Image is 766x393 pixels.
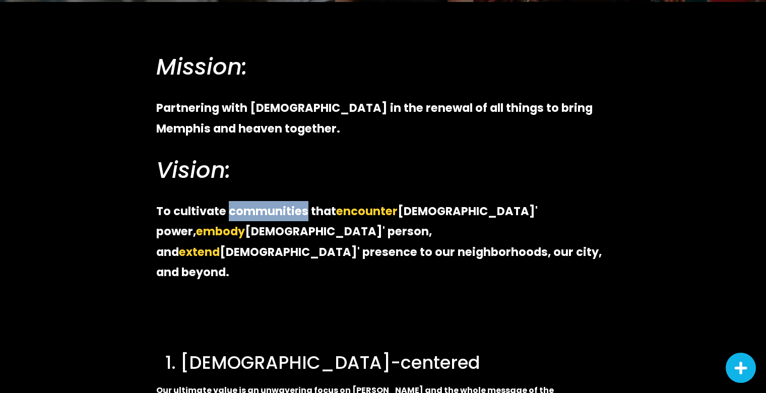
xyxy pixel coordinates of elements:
strong: embody [196,223,245,239]
em: Mission: [156,51,247,83]
strong: [DEMOGRAPHIC_DATA]' person, and [156,223,434,259]
strong: encounter [336,203,398,219]
strong: To cultivate communities that [156,203,336,219]
strong: Partnering with [DEMOGRAPHIC_DATA] in the renewal of all things to bring Memphis and heaven toget... [156,100,595,136]
strong: [DEMOGRAPHIC_DATA]' presence to our neighborhoods, our city, and beyond. [156,244,604,280]
strong: extend [179,244,220,260]
em: Vision: [156,154,231,186]
h3: [DEMOGRAPHIC_DATA]-centered [176,351,610,375]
